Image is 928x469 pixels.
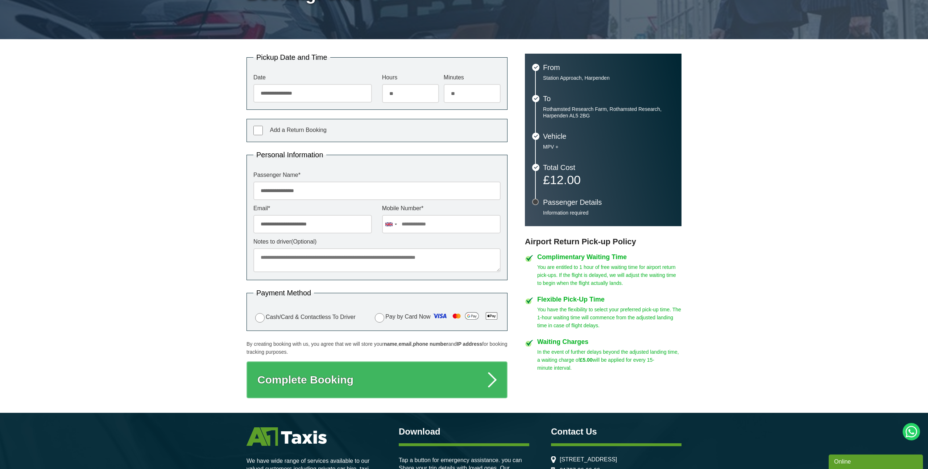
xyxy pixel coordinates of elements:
[543,106,674,119] p: Rothamsted Research Farm, Rothamsted Research, Harpenden AL5 2BG
[270,127,327,133] span: Add a Return Booking
[382,215,399,233] div: United Kingdom: +44
[253,75,372,80] label: Date
[246,361,507,398] button: Complete Booking
[444,75,501,80] label: Minutes
[457,341,482,347] strong: IP address
[253,126,263,135] input: Add a Return Booking
[246,427,327,446] img: A1 Taxis St Albans
[384,341,397,347] strong: name
[543,64,674,71] h3: From
[537,306,681,329] p: You have the flexibility to select your preferred pick-up time. The 1-hour waiting time will comm...
[253,172,501,178] label: Passenger Name
[253,239,501,245] label: Notes to driver
[253,54,330,61] legend: Pickup Date and Time
[543,95,674,102] h3: To
[543,164,674,171] h3: Total Cost
[543,199,674,206] h3: Passenger Details
[537,339,681,345] h4: Waiting Charges
[375,313,384,323] input: Pay by Card Now
[543,175,674,185] p: £
[382,206,501,211] label: Mobile Number
[253,206,372,211] label: Email
[291,238,316,245] span: (Optional)
[399,427,529,436] h3: Download
[373,310,501,324] label: Pay by Card Now
[255,313,265,323] input: Cash/Card & Contactless To Driver
[551,427,681,436] h3: Contact Us
[543,144,674,150] p: MPV +
[543,75,674,81] p: Station Approach, Harpenden
[253,312,356,323] label: Cash/Card & Contactless To Driver
[253,151,326,158] legend: Personal Information
[537,348,681,372] p: In the event of further delays beyond the adjusted landing time, a waiting charge of will be appl...
[543,209,674,216] p: Information required
[382,75,439,80] label: Hours
[246,340,507,356] p: By creating booking with us, you agree that we will store your , , and for booking tracking purpo...
[537,263,681,287] p: You are entitled to 1 hour of free waiting time for airport return pick-ups. If the flight is del...
[398,341,411,347] strong: email
[543,133,674,140] h3: Vehicle
[253,289,314,296] legend: Payment Method
[580,357,593,363] strong: £5.00
[551,456,681,463] li: [STREET_ADDRESS]
[829,453,924,469] iframe: chat widget
[537,296,681,303] h4: Flexible Pick-Up Time
[550,173,581,187] span: 12.00
[525,237,681,246] h3: Airport Return Pick-up Policy
[537,254,681,260] h4: Complimentary Waiting Time
[413,341,448,347] strong: phone number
